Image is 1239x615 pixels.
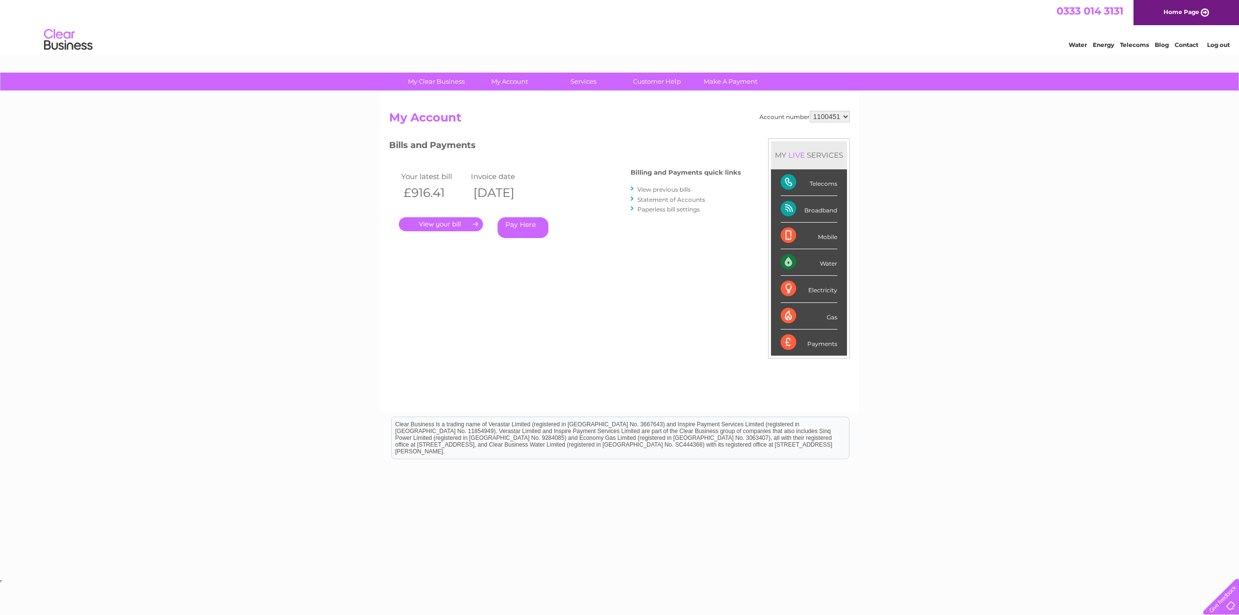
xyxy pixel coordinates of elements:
[771,141,847,169] div: MY SERVICES
[468,170,538,183] td: Invoice date
[389,111,850,129] h2: My Account
[470,73,550,90] a: My Account
[786,150,807,160] div: LIVE
[389,138,741,155] h3: Bills and Payments
[781,276,837,302] div: Electricity
[781,303,837,330] div: Gas
[781,169,837,196] div: Telecoms
[544,73,623,90] a: Services
[1155,41,1169,48] a: Blog
[392,5,849,47] div: Clear Business is a trading name of Verastar Limited (registered in [GEOGRAPHIC_DATA] No. 3667643...
[637,196,705,203] a: Statement of Accounts
[1069,41,1087,48] a: Water
[1207,41,1230,48] a: Log out
[781,196,837,223] div: Broadband
[781,223,837,249] div: Mobile
[1093,41,1114,48] a: Energy
[631,169,741,176] h4: Billing and Payments quick links
[1057,5,1123,17] a: 0333 014 3131
[498,217,548,238] a: Pay Here
[637,206,700,213] a: Paperless bill settings
[691,73,771,90] a: Make A Payment
[781,249,837,276] div: Water
[781,330,837,356] div: Payments
[1175,41,1198,48] a: Contact
[399,170,468,183] td: Your latest bill
[1120,41,1149,48] a: Telecoms
[759,111,850,122] div: Account number
[44,25,93,55] img: logo.png
[399,217,483,231] a: .
[637,186,691,193] a: View previous bills
[399,183,468,203] th: £916.41
[396,73,476,90] a: My Clear Business
[617,73,697,90] a: Customer Help
[468,183,538,203] th: [DATE]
